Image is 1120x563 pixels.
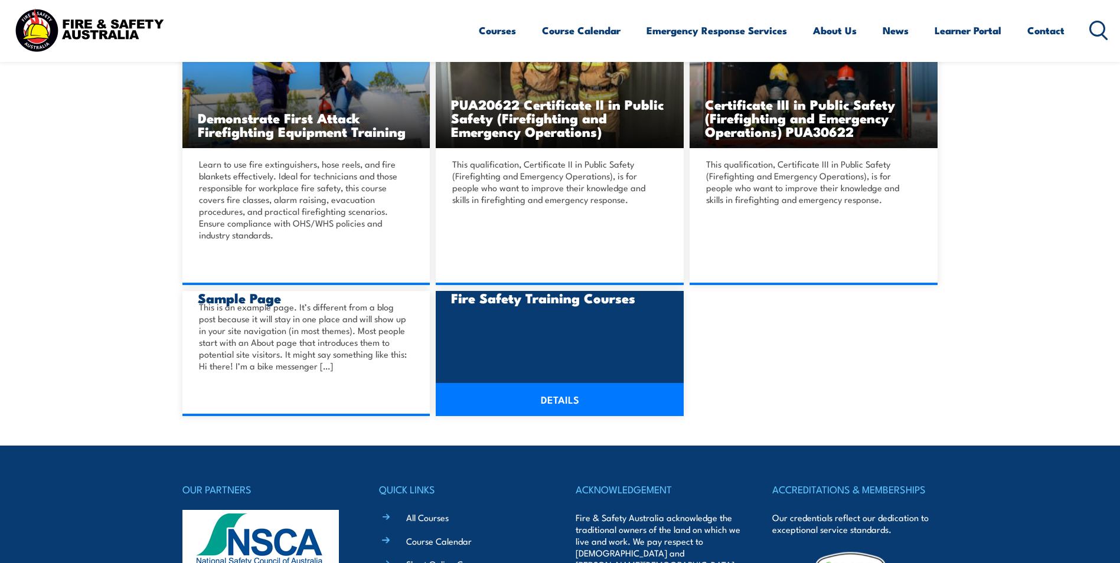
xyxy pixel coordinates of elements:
img: Mines Rescue & Public Safety COURSES [690,9,938,148]
a: Course Calendar [542,15,621,46]
a: Emergency Response Services [646,15,787,46]
a: DETAILS [436,383,684,416]
a: Learner Portal [935,15,1001,46]
h3: Sample Page [198,291,415,305]
h4: OUR PARTNERS [182,481,348,497]
a: Certificate III in Public Safety (Firefighting and Emergency Operations) PUA30622 [690,9,938,148]
img: Open Circuit Breathing Apparatus Training [436,9,684,148]
a: All Courses [406,511,449,523]
a: About Us [813,15,857,46]
a: Demonstrate First Attack Firefighting Equipment Training [182,9,430,148]
h3: Fire Safety Training Courses [451,291,668,305]
img: Demonstrate First Attack Firefighting Equipment [182,9,430,148]
h4: ACKNOWLEDGEMENT [576,481,741,497]
h4: ACCREDITATIONS & MEMBERSHIPS [772,481,938,497]
a: PUA20622 Certificate II in Public Safety (Firefighting and Emergency Operations) [436,9,684,148]
h3: PUA20622 Certificate II in Public Safety (Firefighting and Emergency Operations) [451,97,668,138]
p: This qualification, Certificate III in Public Safety (Firefighting and Emergency Operations), is ... [706,158,917,205]
a: Course Calendar [406,535,472,547]
h4: QUICK LINKS [379,481,544,497]
p: This is an example page. It’s different from a blog post because it will stay in one place and wi... [199,301,410,372]
a: Courses [479,15,516,46]
h3: Demonstrate First Attack Firefighting Equipment Training [198,111,415,138]
a: Contact [1027,15,1065,46]
p: This qualification, Certificate II in Public Safety (Firefighting and Emergency Operations), is f... [452,158,664,205]
p: Our credentials reflect our dedication to exceptional service standards. [772,512,938,535]
a: News [883,15,909,46]
p: Learn to use fire extinguishers, hose reels, and fire blankets effectively. Ideal for technicians... [199,158,410,241]
h3: Certificate III in Public Safety (Firefighting and Emergency Operations) PUA30622 [705,97,922,138]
